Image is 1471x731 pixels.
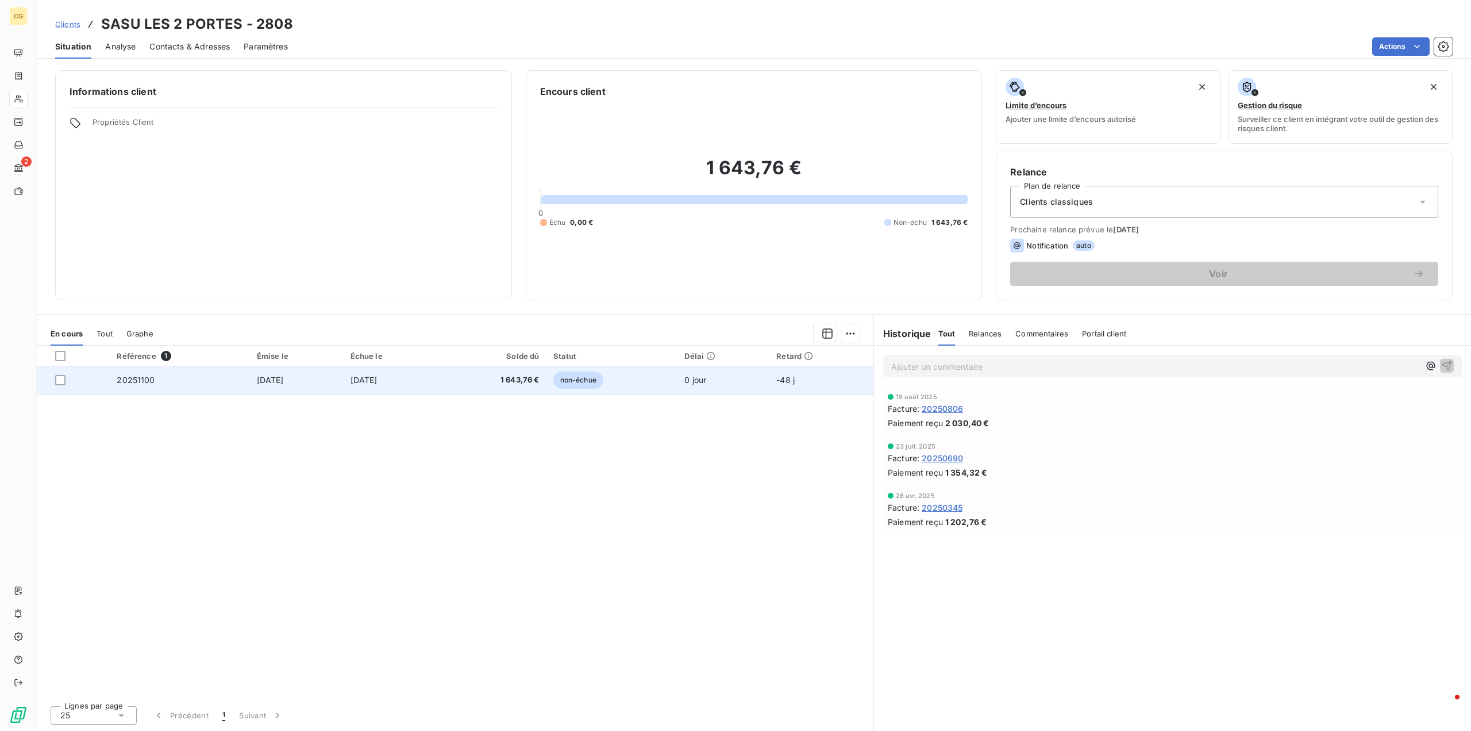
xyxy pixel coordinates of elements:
span: 2 030,40 € [945,417,989,429]
span: Notification [1026,241,1068,250]
span: Relances [969,329,1002,338]
span: 1 643,76 € [931,217,968,228]
div: Solde dû [445,351,539,361]
span: 0 [538,208,543,217]
span: Paiement reçu [888,466,943,479]
button: Suivant [232,703,290,728]
button: Voir [1010,262,1438,286]
span: [DATE] [257,375,284,385]
span: Ajouter une limite d’encours autorisé [1006,114,1136,124]
span: Surveiller ce client en intégrant votre outil de gestion des risques client. [1238,114,1443,133]
span: En cours [51,329,83,338]
button: Limite d’encoursAjouter une limite d’encours autorisé [996,70,1220,144]
span: 1 [161,351,171,361]
span: -48 j [776,375,795,385]
div: Statut [553,351,671,361]
iframe: Intercom live chat [1432,692,1460,719]
span: 1 354,32 € [945,466,988,479]
span: 0,00 € [570,217,593,228]
span: Facture : [888,502,919,514]
span: Gestion du risque [1238,101,1302,110]
span: 19 août 2025 [896,393,937,400]
button: Actions [1372,37,1430,56]
h2: 1 643,76 € [540,156,968,191]
span: non-échue [553,372,603,389]
div: Référence [117,351,242,361]
span: 1 [222,710,225,721]
h6: Informations client [70,85,498,98]
span: Non-échu [894,217,927,228]
span: Commentaires [1015,329,1068,338]
span: Voir [1024,269,1413,278]
span: 2 [21,156,32,167]
span: Tout [938,329,956,338]
span: auto [1073,240,1095,251]
span: 20250806 [922,403,963,415]
span: 20250345 [922,502,962,514]
h6: Relance [1010,165,1438,179]
span: Facture : [888,403,919,415]
span: Clients [55,20,80,29]
span: Limite d’encours [1006,101,1066,110]
div: CG [9,7,28,25]
span: 28 avr. 2025 [896,492,935,499]
h3: SASU LES 2 PORTES - 2808 [101,14,293,35]
span: 20251100 [117,375,155,385]
button: 1 [215,703,232,728]
span: Échu [549,217,566,228]
div: Retard [776,351,867,361]
span: 0 jour [684,375,706,385]
span: 1 202,76 € [945,516,987,528]
h6: Encours client [540,85,606,98]
div: Émise le [257,351,337,361]
span: Clients classiques [1020,196,1093,208]
span: Situation [55,41,91,52]
span: Portail client [1082,329,1126,338]
h6: Historique [874,327,931,340]
div: Échue le [351,351,432,361]
span: Analyse [105,41,136,52]
img: Logo LeanPay [9,706,28,724]
span: Contacts & Adresses [149,41,230,52]
button: Gestion du risqueSurveiller ce client en intégrant votre outil de gestion des risques client. [1228,70,1453,144]
div: Délai [684,351,763,361]
span: Paramètres [244,41,288,52]
span: Facture : [888,452,919,464]
a: Clients [55,18,80,30]
span: [DATE] [1113,225,1139,234]
span: 23 juil. 2025 [896,443,935,450]
button: Précédent [146,703,215,728]
span: Graphe [126,329,153,338]
span: 1 643,76 € [445,374,539,386]
span: Paiement reçu [888,417,943,429]
span: Tout [97,329,113,338]
span: Prochaine relance prévue le [1010,225,1438,234]
span: 20250690 [922,452,963,464]
span: Propriétés Client [93,117,498,133]
span: Paiement reçu [888,516,943,528]
span: [DATE] [351,375,378,385]
span: 25 [60,710,70,721]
